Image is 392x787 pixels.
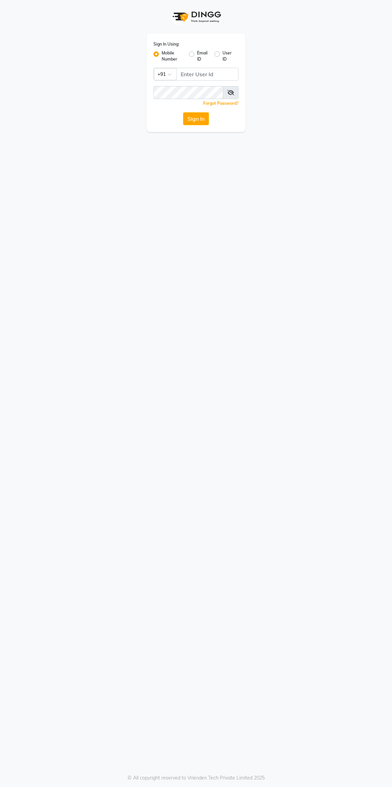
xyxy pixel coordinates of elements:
[169,7,223,27] img: logo1.svg
[197,50,209,62] label: Email ID
[223,50,233,62] label: User ID
[183,112,209,125] button: Sign In
[153,86,223,99] input: Username
[176,68,239,81] input: Username
[203,101,239,106] a: Forgot Password?
[153,41,179,47] label: Sign In Using:
[162,50,183,62] label: Mobile Number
